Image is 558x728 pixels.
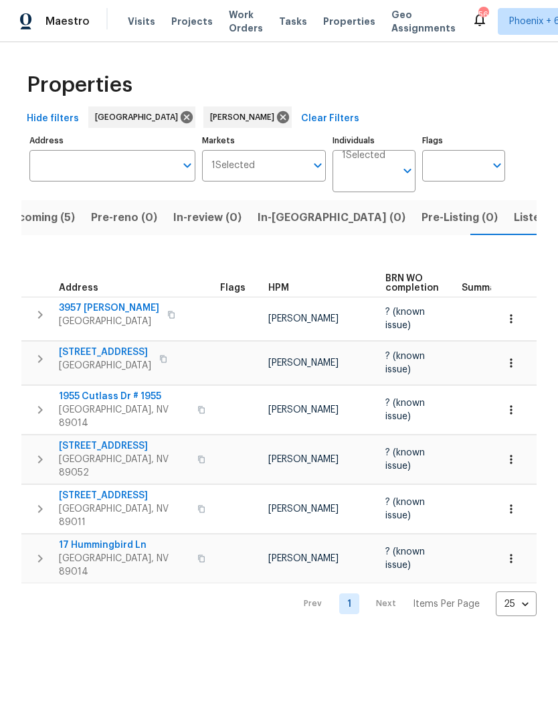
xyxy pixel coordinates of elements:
span: ? (known issue) [385,498,425,520]
span: BRN WO completion [385,274,439,293]
div: [PERSON_NAME] [203,106,292,128]
span: [PERSON_NAME] [268,554,339,563]
p: Items Per Page [413,597,480,611]
span: Pre-reno (0) [91,208,157,227]
span: Pre-Listing (0) [422,208,498,227]
span: [STREET_ADDRESS] [59,439,189,453]
span: 17 Hummingbird Ln [59,538,189,552]
button: Open [178,156,197,175]
span: [PERSON_NAME] [210,111,280,124]
span: [GEOGRAPHIC_DATA], NV 89014 [59,403,189,430]
span: [PERSON_NAME] [268,314,339,323]
button: Hide filters [21,106,84,131]
span: [STREET_ADDRESS] [59,489,189,502]
span: ? (known issue) [385,307,425,330]
label: Address [29,137,195,145]
span: [STREET_ADDRESS] [59,346,151,359]
button: Clear Filters [296,106,365,131]
span: Clear Filters [301,111,359,127]
span: Work Orders [229,8,263,35]
span: ? (known issue) [385,448,425,471]
div: 56 [478,8,488,21]
span: 1 Selected [342,150,385,161]
span: Maestro [45,15,90,28]
span: [PERSON_NAME] [268,358,339,368]
span: [PERSON_NAME] [268,405,339,415]
label: Individuals [333,137,415,145]
span: In-review (0) [173,208,242,227]
span: [GEOGRAPHIC_DATA], NV 89011 [59,502,189,529]
span: Address [59,283,98,293]
span: Projects [171,15,213,28]
label: Flags [422,137,505,145]
a: Goto page 1 [339,593,359,614]
span: Hide filters [27,111,79,127]
span: Visits [128,15,155,28]
span: [PERSON_NAME] [268,455,339,464]
button: Open [488,156,506,175]
span: [GEOGRAPHIC_DATA] [59,315,159,328]
span: [GEOGRAPHIC_DATA] [95,111,183,124]
span: In-[GEOGRAPHIC_DATA] (0) [258,208,405,227]
span: Upcoming (5) [3,208,75,227]
span: [GEOGRAPHIC_DATA] [59,359,151,372]
span: Flags [220,283,246,293]
span: 1955 Cutlass Dr # 1955 [59,390,189,403]
span: HPM [268,283,289,293]
span: 1 Selected [211,160,255,171]
span: Geo Assignments [391,8,456,35]
div: 25 [496,587,537,622]
button: Open [398,161,417,180]
span: Properties [323,15,375,28]
span: Summary [462,283,505,293]
span: ? (known issue) [385,352,425,374]
span: 3957 [PERSON_NAME] [59,301,159,315]
span: [GEOGRAPHIC_DATA], NV 89052 [59,453,189,480]
span: Tasks [279,17,307,26]
nav: Pagination Navigation [291,591,537,616]
button: Open [308,156,327,175]
span: [GEOGRAPHIC_DATA], NV 89014 [59,552,189,579]
span: Properties [27,78,132,92]
span: [PERSON_NAME] [268,504,339,514]
span: ? (known issue) [385,398,425,421]
span: ? (known issue) [385,547,425,570]
div: [GEOGRAPHIC_DATA] [88,106,195,128]
label: Markets [202,137,327,145]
